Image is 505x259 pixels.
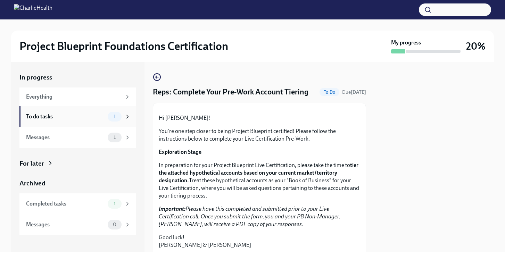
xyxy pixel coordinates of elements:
[159,161,360,200] p: In preparation for your Project Blueprint Live Certification, please take the time to Treat these...
[19,73,136,82] a: In progress
[19,214,136,235] a: Messages0
[26,200,105,208] div: Completed tasks
[320,90,339,95] span: To Do
[19,159,136,168] a: For later
[159,127,360,143] p: You're one step closer to being Project Blueprint certified! Please follow the instructions below...
[109,201,120,206] span: 1
[342,89,366,95] span: Due
[159,162,358,184] strong: tier the attached hypothetical accounts based on your current market/territory designation.
[159,206,185,212] strong: Important:
[26,113,105,120] div: To do tasks
[14,4,52,15] img: CharlieHealth
[466,40,486,52] h3: 20%
[19,39,228,53] h2: Project Blueprint Foundations Certification
[19,193,136,214] a: Completed tasks1
[26,134,105,141] div: Messages
[19,127,136,148] a: Messages1
[19,179,136,188] a: Archived
[109,114,120,119] span: 1
[391,39,421,47] strong: My progress
[342,89,366,95] span: September 8th, 2025 12:00
[26,221,105,228] div: Messages
[159,206,340,227] em: Please have this completed and submitted prior to your Live Certification call. Once you submit t...
[19,106,136,127] a: To do tasks1
[159,234,360,249] p: Good luck! [PERSON_NAME] & [PERSON_NAME]
[159,149,201,155] strong: Exploration Stage
[109,135,120,140] span: 1
[19,87,136,106] a: Everything
[153,87,308,97] h4: Reps: Complete Your Pre-Work Account Tiering
[19,159,44,168] div: For later
[351,89,366,95] strong: [DATE]
[159,114,360,122] p: Hi [PERSON_NAME]!
[109,222,121,227] span: 0
[26,93,122,101] div: Everything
